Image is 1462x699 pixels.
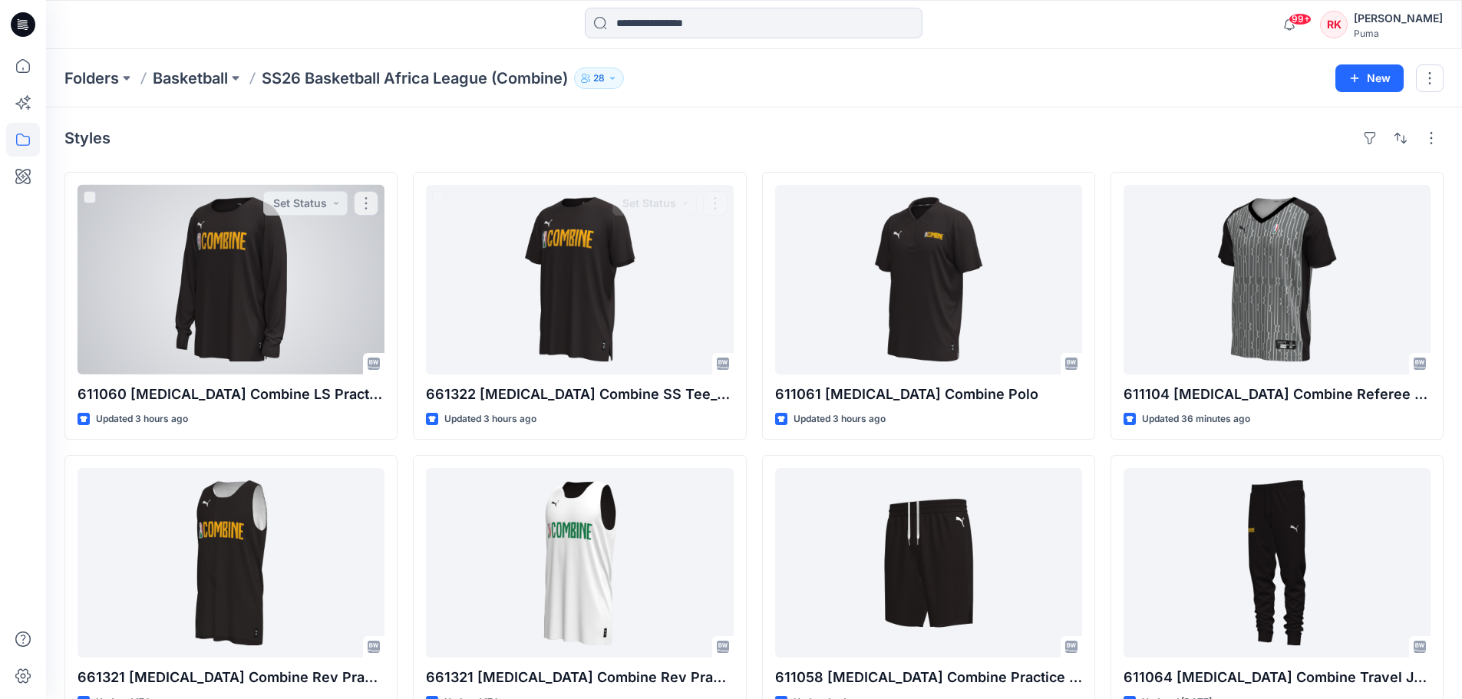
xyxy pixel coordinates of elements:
a: 611061 BAL Combine Polo [775,185,1082,374]
p: 611060 [MEDICAL_DATA] Combine LS Practice Shirt [78,384,384,405]
p: 661321 [MEDICAL_DATA] Combine Rev Practice Jersey_Side B_20250929 [426,667,733,688]
a: 611104 BAL Combine Referee Jersey_20250930 [1124,185,1431,374]
p: 661322 [MEDICAL_DATA] Combine SS Tee_20250929 [426,384,733,405]
p: Updated 3 hours ago [96,411,188,427]
p: 611104 [MEDICAL_DATA] Combine Referee Jersey_20250930 [1124,384,1431,405]
p: Updated 36 minutes ago [1142,411,1250,427]
div: RK [1320,11,1348,38]
a: 611058 BAL Combine Practice Short [775,468,1082,658]
p: 28 [593,70,605,87]
p: 611058 [MEDICAL_DATA] Combine Practice Short [775,667,1082,688]
a: 611060 BAL Combine LS Practice Shirt [78,185,384,374]
p: Updated 3 hours ago [444,411,536,427]
p: 611064 [MEDICAL_DATA] Combine Travel Jacket [1124,667,1431,688]
a: 661322 BAL Combine SS Tee_20250929 [426,185,733,374]
button: New [1335,64,1404,92]
a: Folders [64,68,119,89]
a: 611064 BAL Combine Travel Jacket [1124,468,1431,658]
h4: Styles [64,129,111,147]
div: [PERSON_NAME] [1354,9,1443,28]
a: 661321 BAL Combine Rev Practice Jersey_Side B_20250929 [426,468,733,658]
p: SS26 Basketball Africa League (Combine) [262,68,568,89]
p: Updated 3 hours ago [794,411,886,427]
button: 28 [574,68,624,89]
a: 661321 BAL Combine Rev Practice Jersey_Side A_20250929 [78,468,384,658]
p: 661321 [MEDICAL_DATA] Combine Rev Practice Jersey_Side A_20250929 [78,667,384,688]
div: Puma [1354,28,1443,39]
span: 99+ [1289,13,1312,25]
p: 611061 [MEDICAL_DATA] Combine Polo [775,384,1082,405]
a: Basketball [153,68,228,89]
